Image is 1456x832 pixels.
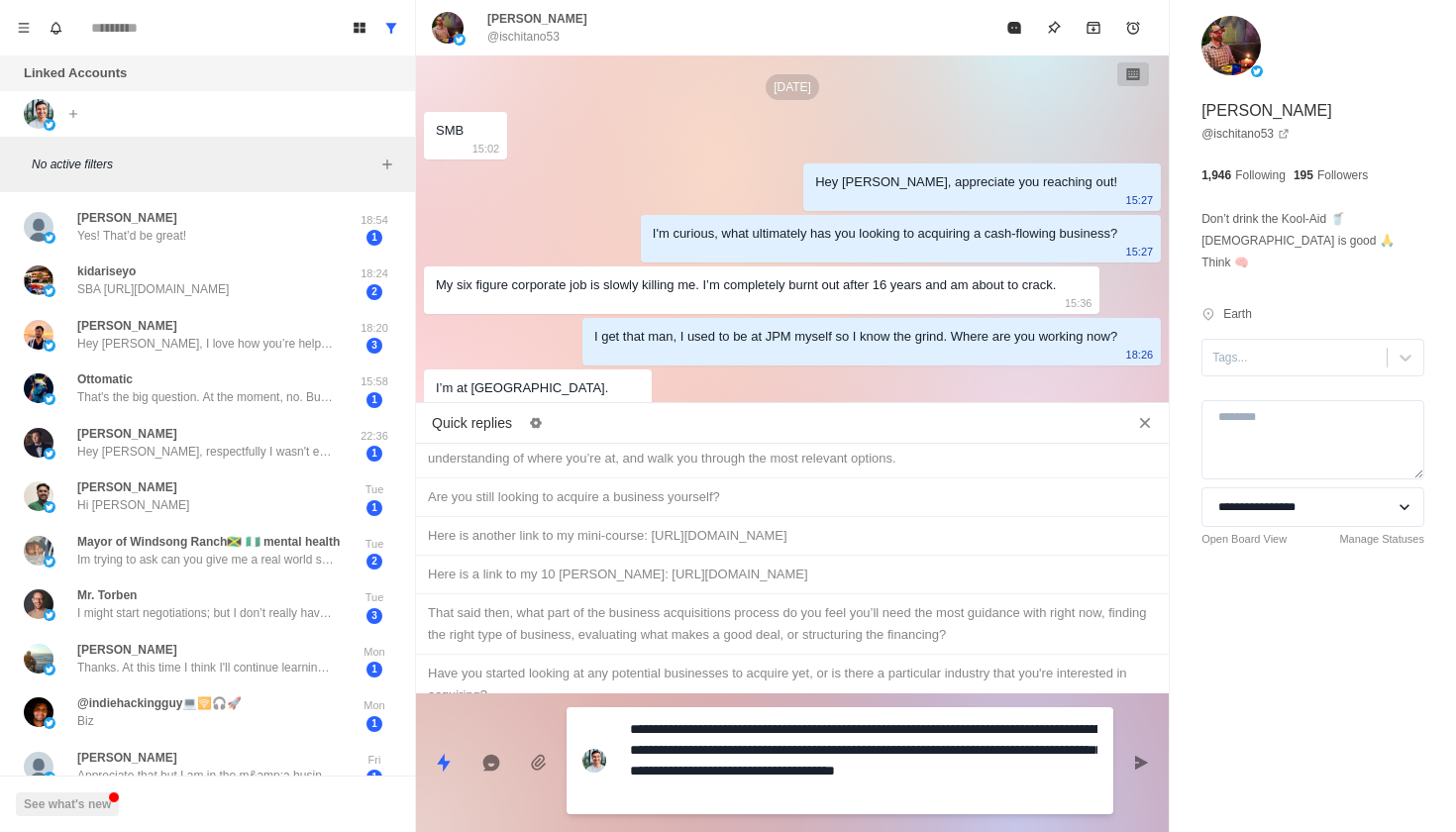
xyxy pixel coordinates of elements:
p: No active filters [32,156,375,173]
p: [PERSON_NAME] [77,478,177,496]
p: 15:02 [472,138,500,159]
a: @ischitano53 [1201,125,1290,143]
p: [PERSON_NAME] [77,641,177,659]
button: Add media [519,743,559,782]
div: I'm curious, what ultimately has you looking to acquiring a cash-flowing business? [653,223,1117,245]
img: picture [24,265,53,295]
p: 18:54 [350,212,399,229]
span: 3 [366,338,382,354]
img: picture [44,119,55,131]
p: 18:26 [1126,344,1154,365]
p: kidariseyo [77,262,136,280]
span: 1 [366,230,382,246]
img: picture [44,664,55,676]
img: picture [44,717,55,729]
img: picture [1251,65,1263,77]
p: Appreciate that but I am in the m&amp;a business so am familiar with all the debt and financing s... [77,767,335,784]
button: Add reminder [1113,8,1153,48]
p: 18:20 [350,320,399,337]
img: picture [44,232,55,244]
p: [PERSON_NAME] [487,10,587,28]
p: 195 [1294,166,1313,184]
button: Pin [1034,8,1074,48]
span: 2 [366,554,382,570]
p: Earth [1223,305,1252,323]
img: picture [582,749,606,773]
button: See what's new [16,792,119,816]
p: Tue [350,589,399,606]
img: picture [24,428,53,458]
img: picture [432,12,464,44]
button: Notifications [40,12,71,44]
img: picture [44,340,55,352]
p: Ottomatic [77,370,133,388]
p: Quick replies [432,413,512,434]
button: Close quick replies [1129,407,1161,439]
p: Hi [PERSON_NAME] [77,496,189,514]
div: Are you still looking to acquire a business yourself? [428,486,1157,508]
p: 15:36 [1065,292,1092,314]
p: 19:09 [617,395,645,417]
p: 15:58 [350,373,399,390]
span: 1 [366,662,382,677]
p: Mon [350,644,399,661]
a: Manage Statuses [1339,531,1424,548]
img: picture [24,481,53,511]
img: picture [24,644,53,674]
p: 15:27 [1126,189,1154,211]
p: I might start negotiations; but I don’t really have the down payment at this point; so may have t... [77,604,335,622]
div: That said then, what part of the business acquisitions process do you feel you’ll need the most g... [428,602,1157,646]
p: Thanks. At this time I think I'll continue learning a bit on my own but I'll be in touch if I'm i... [77,659,335,676]
p: SBA [URL][DOMAIN_NAME] [77,280,229,298]
button: Show all conversations [375,12,407,44]
div: SMB [436,120,464,142]
p: Following [1235,166,1286,184]
button: Edit quick replies [520,407,552,439]
img: picture [24,752,53,781]
span: 2 [366,284,382,300]
span: 1 [366,392,382,408]
img: picture [24,589,53,619]
div: My six figure corporate job is slowly killing me. I’m completely burnt out after 16 years and am ... [436,274,1056,296]
div: Have you started looking at any potential businesses to acquire yet, or is there a particular ind... [428,663,1157,706]
p: Mon [350,697,399,714]
img: picture [44,772,55,783]
img: picture [44,448,55,460]
div: Here is a link to my 10 [PERSON_NAME]: [URL][DOMAIN_NAME] [428,564,1157,585]
p: [PERSON_NAME] [1201,99,1332,123]
div: Hey [PERSON_NAME], appreciate you reaching out! [815,171,1117,193]
img: picture [44,556,55,568]
p: Im trying to ask can you give me a real world scenario of one you've done so I can conceptualize ... [77,551,335,569]
span: 1 [366,446,382,462]
p: Don’t drink the Kool-Aid 🥤 [DEMOGRAPHIC_DATA] is good 🙏 Think 🧠 [1201,208,1424,273]
p: 22:36 [350,428,399,445]
p: Hey [PERSON_NAME], respectfully I wasn't expecting to get thrown into a sales funnel. Was thinkin... [77,443,335,461]
p: Linked Accounts [24,63,127,83]
img: picture [24,320,53,350]
span: 1 [366,716,382,732]
img: picture [44,609,55,621]
img: picture [24,212,53,242]
p: Mayor of Windsong Ranch🇯🇲 🇳🇬 mental health [77,533,340,551]
div: Here is another link to my mini-course: [URL][DOMAIN_NAME] [428,525,1157,547]
img: picture [1201,16,1261,75]
img: picture [24,697,53,727]
div: I’m at [GEOGRAPHIC_DATA]. [436,377,608,399]
span: 3 [366,608,382,624]
p: Fri [350,752,399,769]
a: Open Board View [1201,531,1287,548]
p: Followers [1317,166,1368,184]
p: Mr. Torben [77,586,137,604]
p: @indiehackingguy💻🛜🎧🚀 [77,694,242,712]
p: [PERSON_NAME] [77,425,177,443]
button: Archive [1074,8,1113,48]
button: Reply with AI [471,743,511,782]
p: Yes! That’d be great! [77,227,186,245]
p: [PERSON_NAME] [77,749,177,767]
img: picture [24,536,53,566]
p: 1,946 [1201,166,1231,184]
span: 1 [366,500,382,516]
p: Biz [77,712,94,730]
p: 15:27 [1126,241,1154,262]
p: That's the big question. At the moment, no. But in the semi-near future, probably. [77,388,335,406]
